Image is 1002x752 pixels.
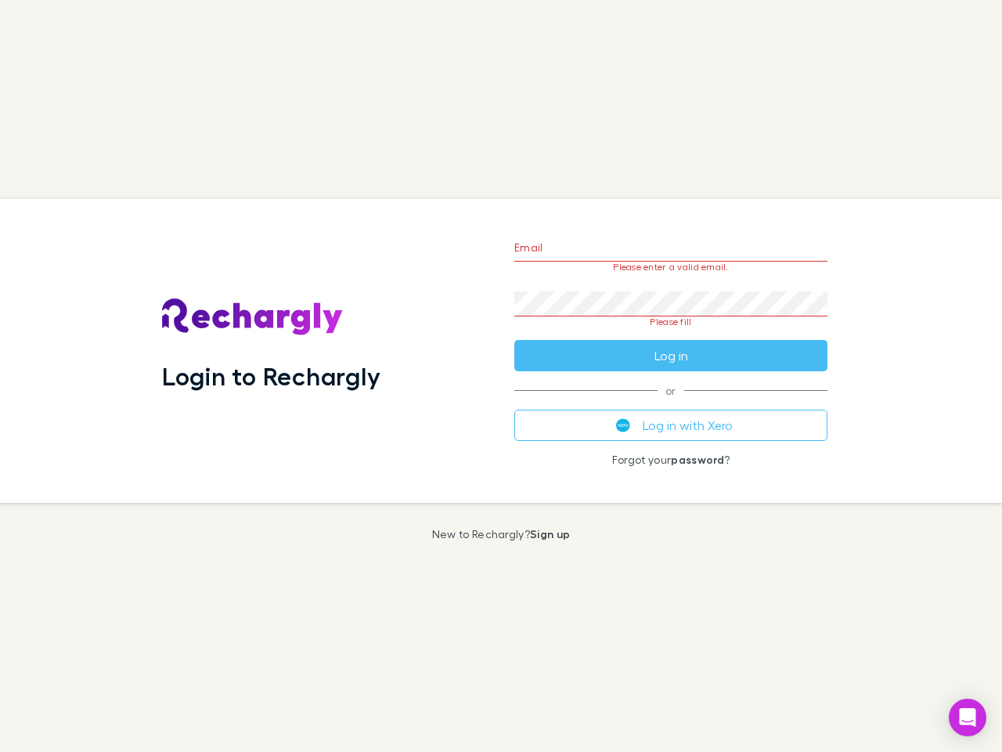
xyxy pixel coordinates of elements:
div: Open Intercom Messenger [949,699,986,736]
img: Rechargly's Logo [162,298,344,336]
h1: Login to Rechargly [162,361,380,391]
span: or [514,390,827,391]
p: Please enter a valid email. [514,262,827,273]
img: Xero's logo [616,418,630,432]
button: Log in [514,340,827,371]
p: Please fill [514,316,827,327]
p: Forgot your ? [514,454,827,466]
button: Log in with Xero [514,410,827,441]
a: password [671,453,724,466]
p: New to Rechargly? [432,528,571,540]
a: Sign up [530,527,570,540]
